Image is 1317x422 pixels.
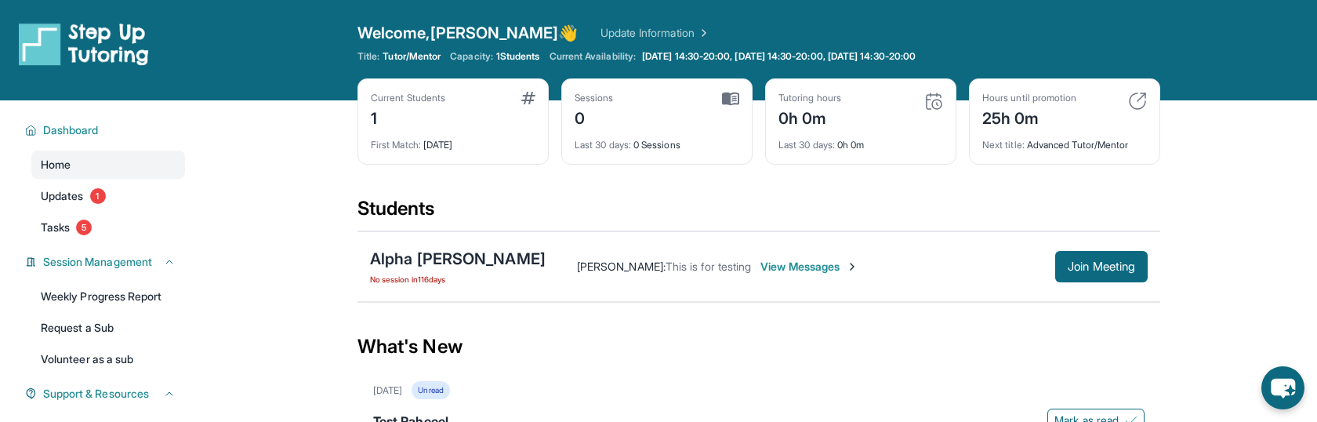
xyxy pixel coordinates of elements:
span: Current Availability: [550,50,636,63]
button: Support & Resources [37,386,176,402]
a: Volunteer as a sub [31,345,185,373]
div: 0 Sessions [575,129,739,151]
span: 1 Students [496,50,540,63]
span: Last 30 days : [575,139,631,151]
button: Dashboard [37,122,176,138]
span: Welcome, [PERSON_NAME] 👋 [357,22,579,44]
div: [DATE] [373,384,402,397]
span: [DATE] 14:30-20:00, [DATE] 14:30-20:00, [DATE] 14:30-20:00 [642,50,916,63]
span: No session in 116 days [370,273,546,286]
div: 1 [371,104,445,129]
a: Home [31,151,185,179]
div: [DATE] [371,129,535,151]
button: Session Management [37,254,176,270]
span: Home [41,157,71,173]
span: First Match : [371,139,421,151]
div: Tutoring hours [778,92,841,104]
span: 5 [76,220,92,235]
span: View Messages [760,259,858,275]
div: Unread [412,381,449,399]
div: 0h 0m [778,104,841,129]
div: Advanced Tutor/Mentor [982,129,1147,151]
a: [DATE] 14:30-20:00, [DATE] 14:30-20:00, [DATE] 14:30-20:00 [639,50,919,63]
span: Next title : [982,139,1025,151]
a: Tasks5 [31,213,185,242]
div: 0h 0m [778,129,943,151]
button: chat-button [1261,366,1304,409]
div: Sessions [575,92,614,104]
div: Current Students [371,92,445,104]
span: Join Meeting [1068,262,1135,271]
div: 25h 0m [982,104,1076,129]
span: [PERSON_NAME] : [577,260,666,273]
div: Alpha [PERSON_NAME] [370,248,546,270]
span: Capacity: [450,50,493,63]
div: Students [357,196,1160,231]
img: card [521,92,535,104]
div: 0 [575,104,614,129]
span: 1 [90,188,106,204]
img: card [924,92,943,111]
div: What's New [357,312,1160,381]
img: logo [19,22,149,66]
span: Updates [41,188,84,204]
button: Join Meeting [1055,251,1148,282]
img: Chevron Right [695,25,710,41]
img: card [722,92,739,106]
span: Last 30 days : [778,139,835,151]
span: Dashboard [43,122,99,138]
a: Weekly Progress Report [31,282,185,311]
a: Update Information [600,25,710,41]
a: Updates1 [31,182,185,210]
a: Request a Sub [31,314,185,342]
div: Hours until promotion [982,92,1076,104]
span: Title: [357,50,379,63]
img: card [1128,92,1147,111]
span: This is for testing [666,260,751,273]
span: Tutor/Mentor [383,50,441,63]
span: Tasks [41,220,70,235]
span: Session Management [43,254,152,270]
img: Chevron-Right [846,260,858,273]
span: Support & Resources [43,386,149,402]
